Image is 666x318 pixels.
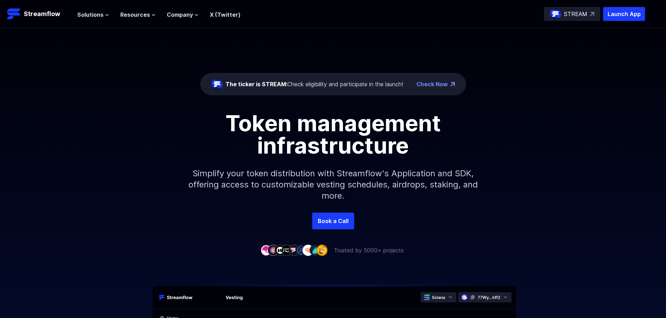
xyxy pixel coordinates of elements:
[24,9,60,19] p: Streamflow
[309,245,321,256] img: company-8
[590,12,594,16] img: top-right-arrow.svg
[550,8,561,20] img: streamflow-logo-circle.png
[334,246,404,254] p: Trusted by 5000+ projects
[7,7,70,21] a: Streamflow
[120,10,150,19] span: Resources
[183,157,484,213] p: Simplify your token distribution with Streamflow's Application and SDK, offering access to custom...
[451,82,455,86] img: top-right-arrow.png
[267,245,279,256] img: company-2
[77,10,103,19] span: Solutions
[316,245,328,256] img: company-9
[416,80,448,88] a: Check Now
[167,10,193,19] span: Company
[281,245,293,256] img: company-4
[295,245,307,256] img: company-6
[260,245,272,256] img: company-1
[212,79,223,90] img: streamflow-logo-circle.png
[603,7,645,21] button: Launch App
[312,213,354,229] a: Book a Call
[288,245,300,256] img: company-5
[77,10,109,19] button: Solutions
[7,7,21,21] img: Streamflow Logo
[120,10,156,19] button: Resources
[564,10,587,18] p: STREAM
[544,7,600,21] a: STREAM
[176,112,490,157] h1: Token management infrastructure
[167,10,199,19] button: Company
[210,11,241,18] a: X (Twitter)
[225,81,287,88] span: The ticker is STREAM:
[274,245,286,256] img: company-3
[302,245,314,256] img: company-7
[225,80,403,88] div: Check eligibility and participate in the launch!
